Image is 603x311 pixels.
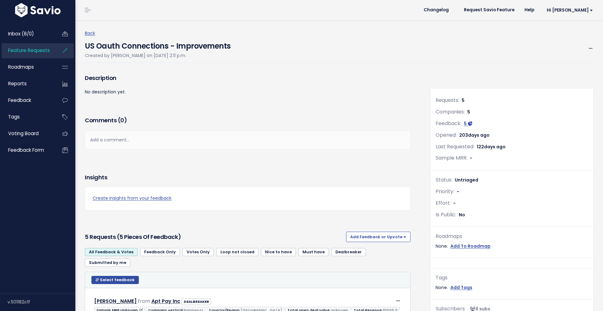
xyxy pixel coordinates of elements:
a: Feedback form [2,143,52,157]
span: Changelog [424,8,449,12]
a: Back [85,30,95,36]
span: Effort: [436,199,451,207]
strong: DEALBREAKER [184,299,209,304]
span: No [459,212,465,218]
span: Feature Requests [8,47,50,54]
button: Select feedback [91,276,139,284]
h3: Comments ( ) [85,116,410,125]
span: 0 [120,116,124,124]
span: Inbox (8/0) [8,30,34,37]
a: Inbox (8/0) [2,27,52,41]
span: 5 [467,109,470,115]
a: Create insights from your feedback [93,194,403,202]
span: Feedback [8,97,31,103]
a: Votes Only [182,248,214,256]
span: Roadmaps [8,64,34,70]
div: None. [436,242,588,250]
div: Tags [436,273,588,282]
button: Add Feedback or Upvote [346,232,410,242]
span: Status: [436,176,452,183]
a: Voting Board [2,126,52,141]
span: 203 [459,132,490,138]
h3: Description [85,74,410,82]
span: Voting Board [8,130,39,137]
span: - [457,188,459,195]
a: Apt Pay Inc [151,298,180,305]
span: days ago [468,132,490,138]
h3: Insights [85,173,107,182]
a: Help [519,5,539,15]
h3: 5 Requests (5 pieces of Feedback) [85,233,344,241]
a: Nice to have [261,248,296,256]
a: Dealbreaker [331,248,366,256]
a: Tags [2,110,52,124]
a: Must have [298,248,329,256]
a: Request Savio Feature [459,5,519,15]
span: Opened: [436,131,457,139]
a: Add Tags [450,284,472,292]
span: Last Requested: [436,143,474,150]
div: Roadmaps [436,232,588,241]
div: Add a comment... [85,131,410,149]
span: from [138,298,150,305]
a: Feedback Only [140,248,180,256]
a: Roadmaps [2,60,52,74]
a: Feature Requests [2,43,52,58]
h4: US Oauth Connections - Improvements [85,37,231,52]
a: [PERSON_NAME] [94,298,137,305]
span: Hi [PERSON_NAME] [547,8,593,13]
img: logo-white.9d6f32f41409.svg [14,3,62,17]
span: Feedback form [8,147,44,153]
div: v.501182c1f [8,294,75,310]
a: Loop not closed [216,248,258,256]
span: Is Public: [436,211,456,218]
span: Sample MRR: [436,154,467,161]
span: 5 [464,120,467,127]
span: Feedback: [436,120,461,127]
a: Feedback [2,93,52,108]
span: - [453,200,456,206]
span: 122 [477,144,506,150]
span: days ago [484,144,506,150]
a: Submitted by me [85,259,130,267]
span: 5 [462,97,464,103]
a: Reports [2,76,52,91]
a: All Feedback & Votes [85,248,138,256]
span: Created by [PERSON_NAME] on [DATE] 2:11 p.m. [85,52,186,59]
a: Add To Roadmap [450,242,491,250]
span: Tags [8,113,20,120]
a: Hi [PERSON_NAME] [539,5,598,15]
span: Priority: [436,188,454,195]
span: Reports [8,80,27,87]
div: None. [436,284,588,292]
span: Requests: [436,97,459,104]
span: Companies: [436,108,465,115]
a: 5 [464,120,472,127]
span: - [470,155,472,161]
p: No description yet. [85,88,410,96]
span: Select feedback [100,277,135,282]
span: Untriaged [455,177,478,183]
